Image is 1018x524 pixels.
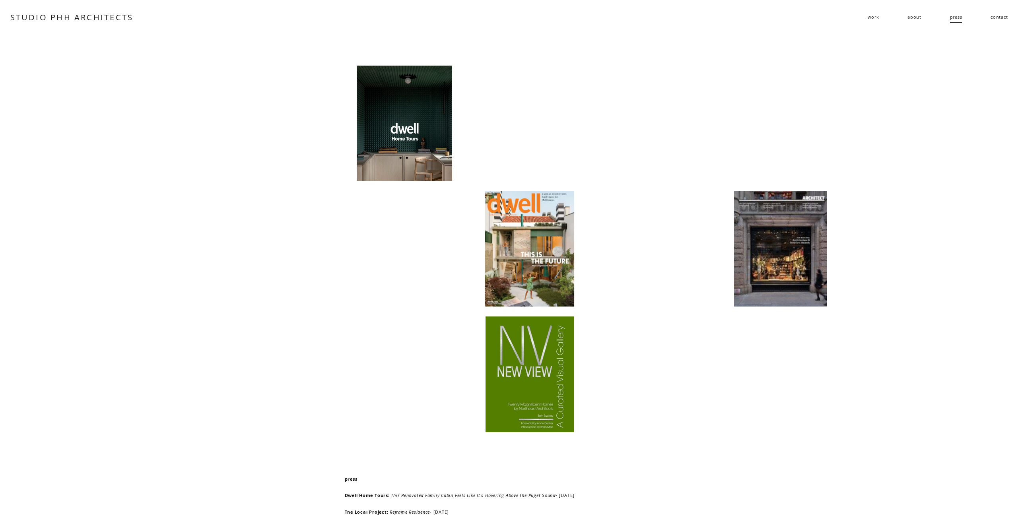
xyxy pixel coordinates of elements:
[345,492,390,498] strong: Dwell Home Tours:
[391,492,556,498] em: This Renovated Family Cabin Feels Like It’s Hovering Above the Puget Sound
[868,12,879,22] span: work
[907,11,921,23] a: about
[345,509,449,515] a: The Local Project: Reframe Residence- [DATE]
[345,492,575,498] a: Dwell Home Tours: This Renovated Family Cabin Feels Like It’s Hovering Above the Puget Sound- [DATE]
[10,12,134,23] a: STUDIO PHH ARCHITECTS
[868,11,879,23] a: folder dropdown
[345,476,357,482] strong: press
[991,11,1008,23] a: contact
[390,509,430,515] em: Reframe Residence
[950,11,962,23] a: press
[345,509,389,515] strong: The Local Project:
